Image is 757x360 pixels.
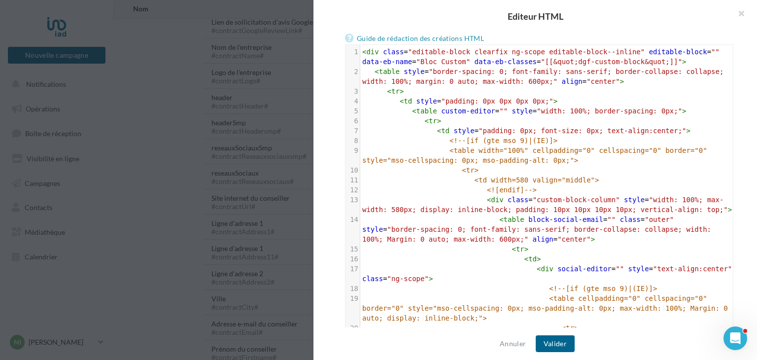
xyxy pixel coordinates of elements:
[536,335,575,352] button: Valider
[591,235,595,243] span: >
[549,285,657,292] span: <!--[if (gte mso 9)|(IE)]>
[362,196,732,214] span: = =
[362,265,736,283] span: = = =
[562,324,579,332] span: <tr>
[491,196,503,204] span: div
[528,216,603,223] span: block-social-email
[462,166,479,174] span: <tr>
[504,216,524,223] span: table
[607,216,616,223] span: ""
[533,196,620,204] span: "custom-block-column"
[512,245,516,253] span: <
[499,216,503,223] span: <
[620,216,641,223] span: class
[449,137,557,144] span: <!--[if (gte mso 9)|(IE)]>
[728,206,732,214] span: >
[562,77,583,85] span: align
[628,265,649,273] span: style
[541,58,682,66] span: "[[&quot;dgf-custom-block&quot;]]"
[649,48,707,56] span: editable-block
[524,255,528,263] span: <
[528,255,537,263] span: td
[362,68,728,85] span: = =
[645,216,674,223] span: "outer"
[537,255,541,263] span: >
[553,97,557,105] span: >
[516,245,524,253] span: tr
[362,48,723,66] span: = = = =
[441,97,553,105] span: "padding: 0px 0px 0px 0px;"
[682,107,686,115] span: >
[537,265,541,273] span: <
[524,245,528,253] span: >
[723,326,747,350] iframe: Intercom live chat
[362,146,711,164] span: <table width="100%" cellpadding="0" cellspacing="0" border="0" style="mso-cellspacing: 0px; mso-p...
[487,196,491,204] span: <
[512,107,533,115] span: style
[616,265,624,273] span: ""
[687,127,690,135] span: >
[499,107,508,115] span: ""
[362,225,715,243] span: "border-spacing: 0; font-family: sans-serif; border-collapse: collapse; width: 100%; Margin: 0 au...
[682,58,686,66] span: >
[362,127,690,135] span: =
[441,107,495,115] span: custom-editor
[475,176,599,184] span: <td width=580 valign="middle">
[475,58,537,66] span: data-eb-classes
[453,127,474,135] span: style
[479,127,686,135] span: "padding: 0px; font-size: 0px; text-align:center;"
[624,196,645,204] span: style
[362,107,687,115] span: = =
[533,235,553,243] span: align
[586,77,619,85] span: "center"
[345,33,488,44] a: Guide de rédaction des créations HTML
[557,235,590,243] span: "center"
[362,294,732,322] span: <table cellpadding="0" cellspacing="0" border="0" style="mso-cellspacing: 0px; mso-padding-alt: 0...
[329,12,741,21] h2: Editeur HTML
[362,97,557,105] span: =
[362,68,728,85] span: "border-spacing: 0; font-family: sans-serif; border-collapse: collapse; width: 100%; margin: 0 au...
[496,338,530,350] button: Annuler
[711,48,720,56] span: ""
[508,196,528,204] span: class
[487,186,537,194] span: <![endif]-->
[653,265,732,273] span: "text-align:center"
[537,107,682,115] span: "width: 100%; border-spacing: 0px;"
[416,58,471,66] span: "Bloc Custom"
[408,48,645,56] span: "editable-block clearfix ng-scope editable-block--inline"
[620,77,624,85] span: >
[557,265,612,273] span: social-editor
[541,265,553,273] span: div
[362,216,715,243] span: = = = =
